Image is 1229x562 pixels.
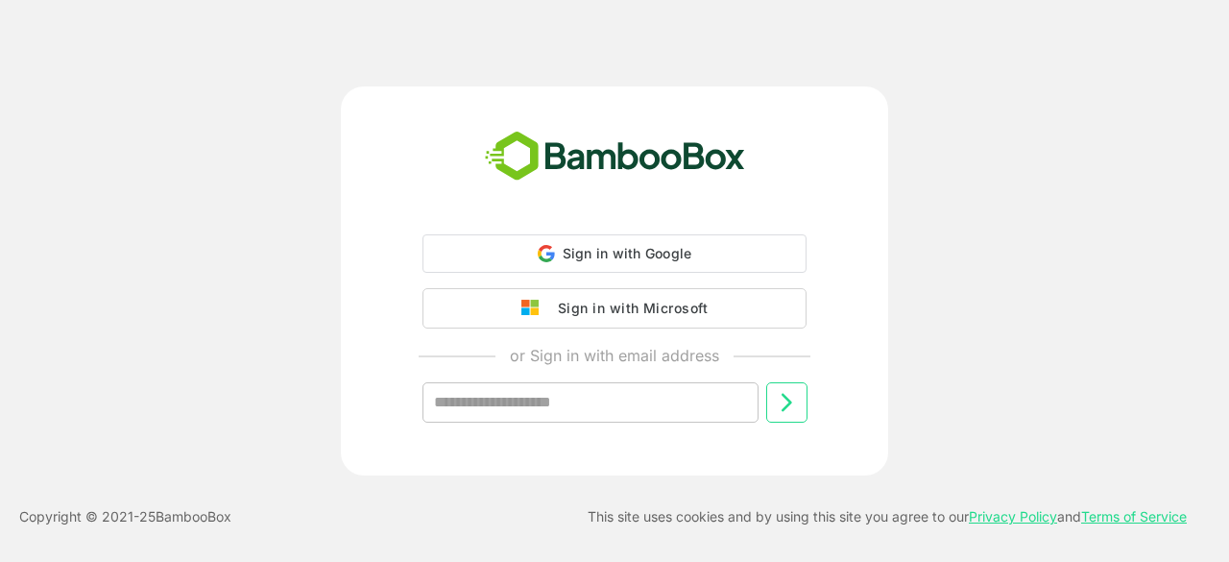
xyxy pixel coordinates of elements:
div: Sign in with Google [422,234,807,273]
p: Copyright © 2021- 25 BambooBox [19,505,231,528]
button: Sign in with Microsoft [422,288,807,329]
img: google [521,300,548,317]
p: or Sign in with email address [510,344,719,367]
div: Sign in with Microsoft [548,296,708,321]
img: bamboobox [474,125,756,188]
p: This site uses cookies and by using this site you agree to our and [588,505,1187,528]
span: Sign in with Google [563,245,692,261]
a: Privacy Policy [969,508,1057,525]
a: Terms of Service [1081,508,1187,525]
